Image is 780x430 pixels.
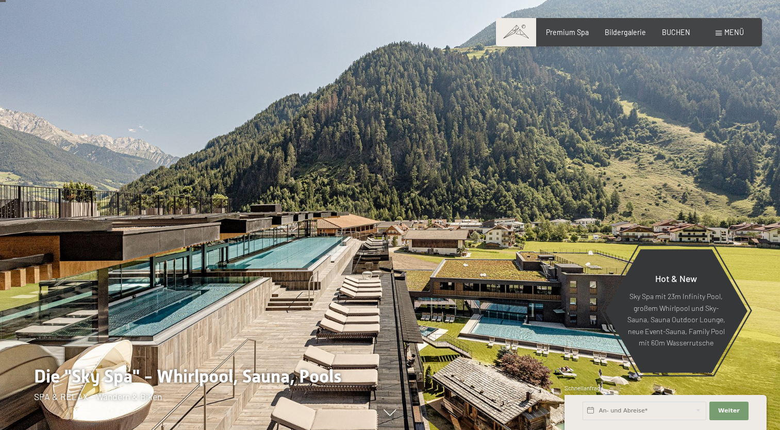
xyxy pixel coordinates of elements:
button: Weiter [709,402,749,420]
a: BUCHEN [662,28,690,37]
a: Hot & New Sky Spa mit 23m Infinity Pool, großem Whirlpool und Sky-Sauna, Sauna Outdoor Lounge, ne... [604,249,748,373]
a: Bildergalerie [605,28,646,37]
a: Premium Spa [546,28,589,37]
span: Menü [724,28,744,37]
span: Schnellanfrage [565,385,603,391]
span: Weiter [718,407,740,415]
span: Hot & New [655,273,697,284]
p: Sky Spa mit 23m Infinity Pool, großem Whirlpool und Sky-Sauna, Sauna Outdoor Lounge, neue Event-S... [627,291,725,349]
